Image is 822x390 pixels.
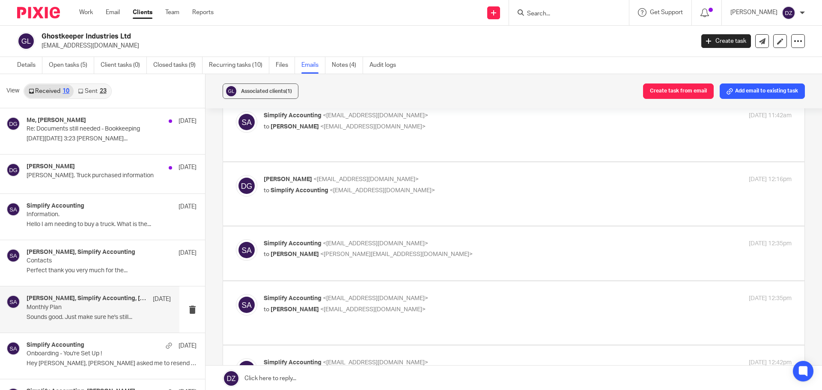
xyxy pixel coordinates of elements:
span: Simplify Accounting [264,241,322,247]
img: Pixie [17,7,60,18]
a: Sent23 [74,84,110,98]
h4: Me, [PERSON_NAME] [27,117,86,124]
a: Reports [192,8,214,17]
img: svg%3E [6,202,20,216]
h4: Simplify Accounting [27,342,84,349]
h4: [PERSON_NAME], Simplify Accounting, [PERSON_NAME] [27,295,149,302]
p: [PERSON_NAME] [730,8,777,17]
img: svg%3E [6,249,20,262]
span: <[EMAIL_ADDRESS][DOMAIN_NAME]> [323,295,428,301]
p: [DATE] 12:42pm [749,358,792,367]
img: svg%3E [782,6,795,20]
span: Associated clients [241,89,292,94]
img: svg%3E [6,163,20,177]
span: <[EMAIL_ADDRESS][DOMAIN_NAME]> [323,360,428,366]
span: to [264,188,269,194]
button: Add email to existing task [720,83,805,99]
span: Simplify Accounting [264,113,322,119]
a: Clients [133,8,152,17]
h4: Simplify Accounting [27,202,84,210]
a: Email [106,8,120,17]
p: Information. [27,211,163,218]
p: Hello I am needing to buy a truck. What is the... [27,221,197,228]
span: to [264,251,269,257]
p: [DATE] 11:42am [749,111,792,120]
span: <[EMAIL_ADDRESS][DOMAIN_NAME]> [320,307,426,313]
img: svg%3E [6,342,20,355]
div: 23 [100,88,107,94]
h2: Ghostkeeper Industries Ltd [42,32,559,41]
p: [DATE] [179,117,197,125]
p: [DATE] 12:35pm [749,239,792,248]
span: [PERSON_NAME] [271,124,319,130]
input: Search [526,10,603,18]
a: Notes (4) [332,57,363,74]
p: [DATE] [179,202,197,211]
span: [PERSON_NAME] [271,251,319,257]
img: svg%3E [236,294,257,316]
span: Simplify Accounting [264,360,322,366]
a: Team [165,8,179,17]
img: svg%3E [6,117,20,131]
span: <[PERSON_NAME][EMAIL_ADDRESS][DOMAIN_NAME]> [320,251,473,257]
span: <[EMAIL_ADDRESS][DOMAIN_NAME]> [320,124,426,130]
h4: [PERSON_NAME] [27,163,75,170]
span: Simplify Accounting [271,188,328,194]
img: svg%3E [236,111,257,133]
span: to [264,307,269,313]
div: 10 [63,88,69,94]
p: Sounds good. Just make sure he's still... [27,314,171,321]
p: [EMAIL_ADDRESS][DOMAIN_NAME] [42,42,688,50]
span: <[EMAIL_ADDRESS][DOMAIN_NAME]> [323,113,428,119]
a: Client tasks (0) [101,57,147,74]
span: View [6,86,19,95]
p: Hey [PERSON_NAME], [PERSON_NAME] asked me to resend this... [27,360,197,367]
a: Received10 [24,84,74,98]
a: Create task [701,34,751,48]
span: <[EMAIL_ADDRESS][DOMAIN_NAME]> [323,241,428,247]
img: svg%3E [225,85,238,98]
p: [DATE] [179,342,197,350]
span: to [264,124,269,130]
p: [DATE] [179,249,197,257]
img: svg%3E [236,175,257,196]
img: svg%3E [6,295,20,309]
p: Monthly Plan [27,304,142,311]
img: svg%3E [236,239,257,261]
p: [DATE][DATE] 3:23 [PERSON_NAME]... [27,135,197,143]
button: Associated clients(1) [223,83,298,99]
img: svg%3E [236,358,257,380]
a: Emails [301,57,325,74]
p: [DATE] [153,295,171,304]
a: Open tasks (5) [49,57,94,74]
span: <[EMAIL_ADDRESS][DOMAIN_NAME]> [313,176,419,182]
a: Recurring tasks (10) [209,57,269,74]
a: Details [17,57,42,74]
p: [DATE] 12:16pm [749,175,792,184]
span: [PERSON_NAME] [264,176,312,182]
p: [PERSON_NAME]. Truck purchased information [27,172,163,179]
p: Perfect thank you very much for the... [27,267,197,274]
p: Contacts [27,257,163,265]
p: Onboarding - You're Set Up ! [27,350,163,357]
span: [PERSON_NAME] [271,307,319,313]
span: Get Support [650,9,683,15]
h4: [PERSON_NAME], Simplify Accounting [27,249,135,256]
a: Closed tasks (9) [153,57,203,74]
a: Files [276,57,295,74]
a: Work [79,8,93,17]
button: Create task from email [643,83,714,99]
p: [DATE] [179,163,197,172]
span: (1) [286,89,292,94]
img: svg%3E [17,32,35,50]
span: Simplify Accounting [264,295,322,301]
a: Audit logs [369,57,402,74]
p: Re: Documents still needed - Bookkeeping [27,125,163,133]
span: <[EMAIL_ADDRESS][DOMAIN_NAME]> [330,188,435,194]
p: [DATE] 12:35pm [749,294,792,303]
